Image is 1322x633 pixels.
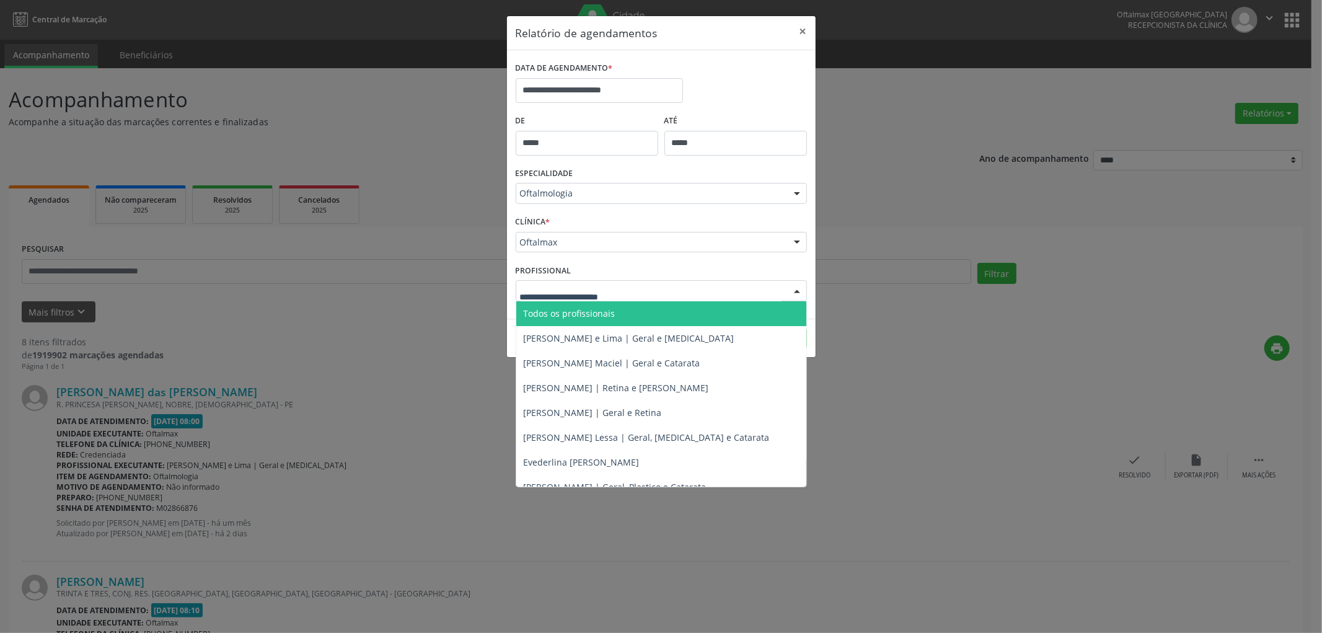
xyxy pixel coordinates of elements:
span: [PERSON_NAME] Lessa | Geral, [MEDICAL_DATA] e Catarata [524,432,770,443]
span: Oftalmologia [520,187,782,200]
label: ATÉ [664,112,807,131]
span: [PERSON_NAME] | Geral, Plastico e Catarata [524,481,707,493]
label: De [516,112,658,131]
button: Close [791,16,816,46]
span: [PERSON_NAME] Maciel | Geral e Catarata [524,357,700,369]
label: PROFISSIONAL [516,261,571,280]
span: Evederlina [PERSON_NAME] [524,456,640,468]
h5: Relatório de agendamentos [516,25,658,41]
span: [PERSON_NAME] | Geral e Retina [524,407,662,418]
label: DATA DE AGENDAMENTO [516,59,613,78]
span: [PERSON_NAME] e Lima | Geral e [MEDICAL_DATA] [524,332,734,344]
label: CLÍNICA [516,213,550,232]
span: [PERSON_NAME] | Retina e [PERSON_NAME] [524,382,709,394]
label: ESPECIALIDADE [516,164,573,184]
span: Todos os profissionais [524,308,615,319]
span: Oftalmax [520,236,782,249]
